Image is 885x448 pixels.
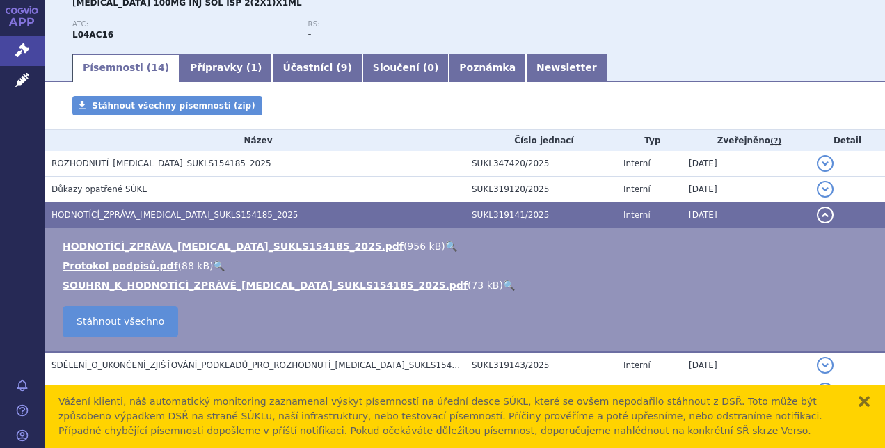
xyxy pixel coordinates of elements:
[682,378,810,404] td: [DATE]
[623,159,651,168] span: Interní
[63,239,871,253] li: ( )
[308,20,529,29] p: RS:
[682,177,810,202] td: [DATE]
[471,280,499,291] span: 73 kB
[63,260,178,271] a: Protokol podpisů.pdf
[817,357,834,374] button: detail
[682,202,810,228] td: [DATE]
[213,260,225,271] a: 🔍
[682,130,810,151] th: Zveřejněno
[51,184,147,194] span: Důkazy opatřené SÚKL
[250,62,257,73] span: 1
[182,260,209,271] span: 88 kB
[857,394,871,408] button: zavřít
[72,20,294,29] p: ATC:
[623,360,651,370] span: Interní
[92,101,255,111] span: Stáhnout všechny písemnosti (zip)
[63,306,178,337] a: Stáhnout všechno
[449,54,526,82] a: Poznámka
[817,383,834,399] button: detail
[51,159,271,168] span: ROZHODNUTÍ_TREMFYA_SUKLS154185_2025
[72,30,113,40] strong: GUSELKUMAB
[810,130,885,151] th: Detail
[180,54,272,82] a: Přípravky (1)
[465,130,616,151] th: Číslo jednací
[427,62,434,73] span: 0
[45,130,465,151] th: Název
[72,96,262,115] a: Stáhnout všechny písemnosti (zip)
[623,184,651,194] span: Interní
[817,181,834,198] button: detail
[682,151,810,177] td: [DATE]
[341,62,348,73] span: 9
[51,210,298,220] span: HODNOTÍCÍ_ZPRÁVA_TREMFYA_SUKLS154185_2025
[465,151,616,177] td: SUKL347420/2025
[51,360,493,370] span: SDĚLENÍ_O_UKONČENÍ_ZJIŠŤOVÁNÍ_PODKLADŮ_PRO_ROZHODNUTÍ_TREMFYA_SUKLS154185_2025
[407,241,441,252] span: 956 kB
[465,352,616,378] td: SUKL319143/2025
[817,155,834,172] button: detail
[616,130,682,151] th: Typ
[817,207,834,223] button: detail
[272,54,362,82] a: Účastníci (9)
[63,241,404,252] a: HODNOTÍCÍ_ZPRÁVA_[MEDICAL_DATA]_SUKLS154185_2025.pdf
[623,210,651,220] span: Interní
[465,378,616,404] td: SUKL207588/2025
[362,54,449,82] a: Sloučení (0)
[58,394,843,438] div: Vážení klienti, náš automatický monitoring zaznamenal výskyt písemností na úřední desce SÚKL, kte...
[445,241,457,252] a: 🔍
[682,352,810,378] td: [DATE]
[151,62,164,73] span: 14
[465,202,616,228] td: SUKL319141/2025
[308,30,311,40] strong: -
[72,54,180,82] a: Písemnosti (14)
[503,280,515,291] a: 🔍
[63,259,871,273] li: ( )
[526,54,607,82] a: Newsletter
[63,280,468,291] a: SOUHRN_K_HODNOTÍCÍ_ZPRÁVĚ_[MEDICAL_DATA]_SUKLS154185_2025.pdf
[770,136,781,146] abbr: (?)
[465,177,616,202] td: SUKL319120/2025
[63,278,871,292] li: ( )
